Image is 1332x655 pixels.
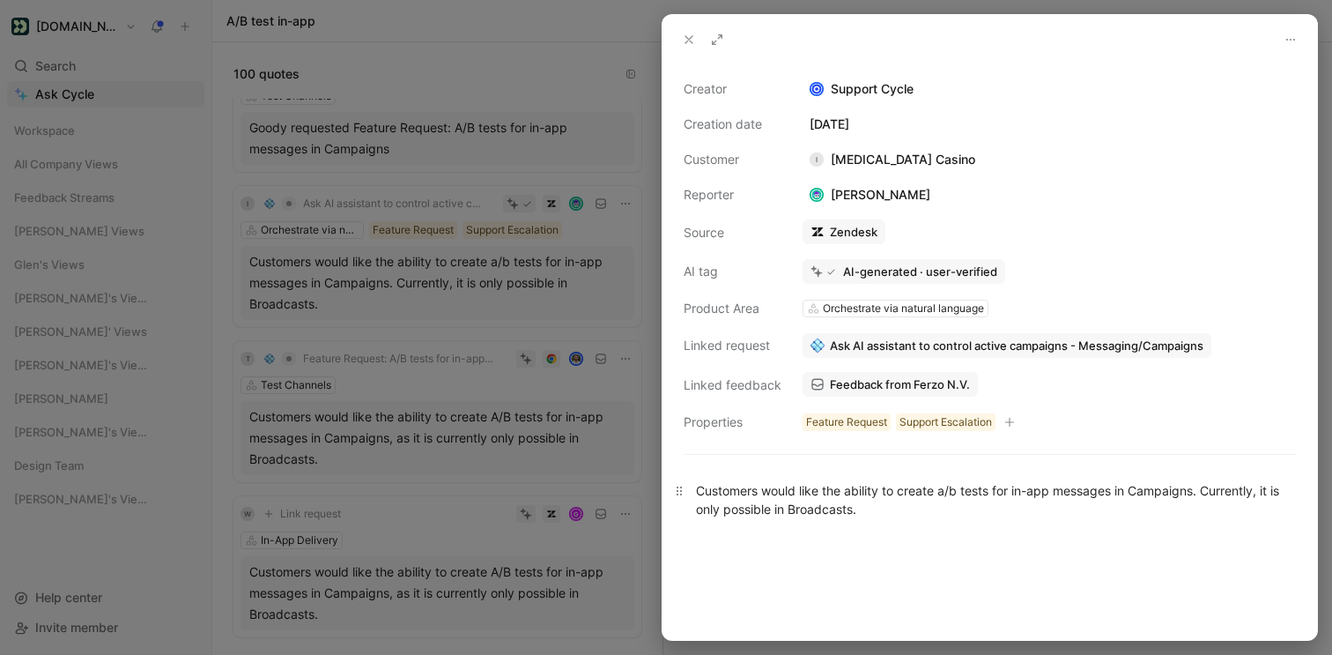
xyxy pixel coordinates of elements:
div: Linked request [684,335,781,356]
div: [DATE] [803,114,1296,135]
div: Reporter [684,184,781,205]
button: 💠Ask AI assistant to control active campaigns - Messaging/Campaigns [803,333,1211,358]
div: Orchestrate via natural language [823,300,984,317]
div: AI-generated · user-verified [843,264,997,279]
a: Zendesk [803,220,885,244]
div: I [810,153,824,167]
a: Feedback from Ferzo N.V. [803,372,978,397]
div: Product Area [684,298,781,319]
div: [PERSON_NAME] [803,184,937,205]
div: Customer [684,149,781,170]
div: Customers would like the ability to create a/b tests for in-app messages in Campaigns. Currently,... [696,481,1284,518]
div: AI tag [684,261,781,282]
div: Creator [684,78,781,100]
img: avatar [811,84,823,95]
span: Feedback from Ferzo N.V. [830,376,970,392]
img: avatar [811,190,823,201]
div: Feature Request [806,413,887,431]
div: Support Escalation [899,413,992,431]
img: 💠 [810,339,825,353]
div: Creation date [684,114,781,135]
div: [MEDICAL_DATA] Casino [803,149,982,170]
span: Ask AI assistant to control active campaigns - Messaging/Campaigns [830,338,1203,354]
div: Support Cycle [803,78,1296,100]
div: Source [684,222,781,243]
div: Properties [684,412,781,433]
div: Linked feedback [684,375,781,396]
